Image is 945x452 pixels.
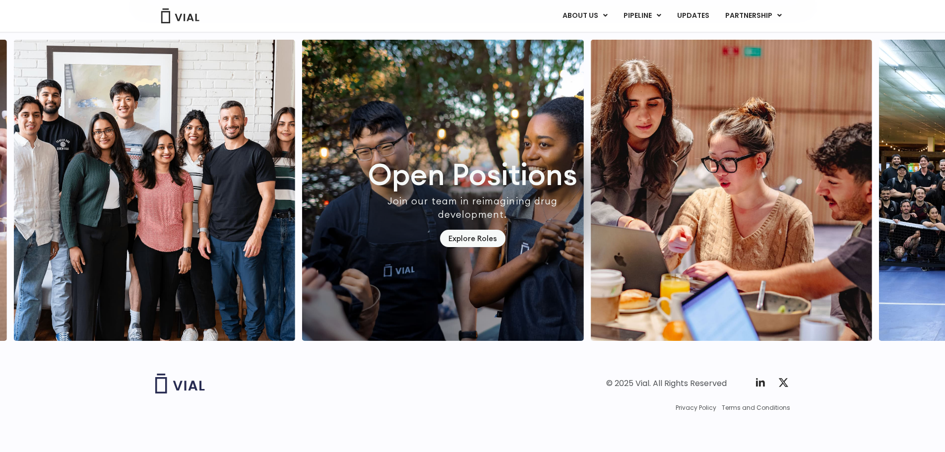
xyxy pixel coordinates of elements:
a: Terms and Conditions [722,403,790,412]
a: ABOUT USMenu Toggle [555,7,615,24]
div: © 2025 Vial. All Rights Reserved [606,378,727,389]
a: Explore Roles [440,230,505,247]
img: http://Group%20of%20people%20smiling%20wearing%20aprons [302,40,584,341]
img: Vial logo wih "Vial" spelled out [155,374,205,393]
a: Privacy Policy [676,403,716,412]
a: PIPELINEMenu Toggle [616,7,669,24]
div: 7 / 7 [13,40,295,341]
img: http://Group%20of%20smiling%20people%20posing%20for%20a%20picture [13,40,295,341]
a: PARTNERSHIPMenu Toggle [717,7,790,24]
a: UPDATES [669,7,717,24]
div: 2 / 7 [590,40,872,341]
img: Vial Logo [160,8,200,23]
div: 1 / 7 [302,40,584,341]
